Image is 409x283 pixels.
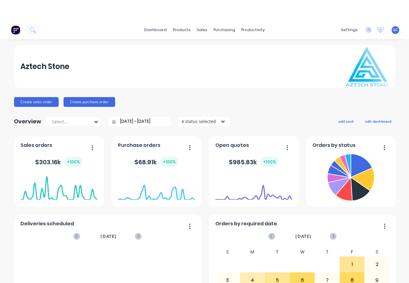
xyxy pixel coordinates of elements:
div: + 100 % [64,157,82,167]
div: settings [338,25,361,34]
div: Aztech Stone [20,60,69,73]
span: GC [393,27,398,33]
div: T [315,248,340,256]
span: Purchase orders [118,142,160,149]
div: $ 68.91k [134,157,178,167]
span: Open quotes [215,142,249,149]
button: Create sales order [14,97,59,107]
div: 2 [365,257,389,272]
div: S [364,248,389,256]
div: F [340,248,365,256]
span: Sales orders [20,142,52,149]
button: 4 status selected [178,117,230,126]
div: Overview [14,115,41,128]
div: 1 [340,257,364,272]
span: [DATE] [100,233,116,240]
div: products [170,25,194,34]
div: + 100 % [261,157,279,167]
span: Orders by status [312,142,356,149]
span: [DATE] [295,233,311,240]
div: productivity [238,25,268,34]
button: Create purchase order [64,97,115,107]
div: W [290,248,315,256]
button: add card [334,117,357,125]
img: Factory [11,25,20,34]
div: S [215,248,240,256]
div: sales [194,25,210,34]
div: T [265,248,290,256]
img: Aztech Stone [346,47,389,86]
span: Orders by required date [215,220,277,227]
div: + 100 % [160,157,178,167]
div: M [240,248,265,256]
iframe: Intercom live chat [388,262,403,277]
div: 4 status selected [181,118,220,125]
div: purchasing [210,25,238,34]
a: dashboard [141,25,170,34]
button: edit dashboard [361,117,395,125]
div: $ 303.16k [35,157,82,167]
div: $ 985.83k [229,157,279,167]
